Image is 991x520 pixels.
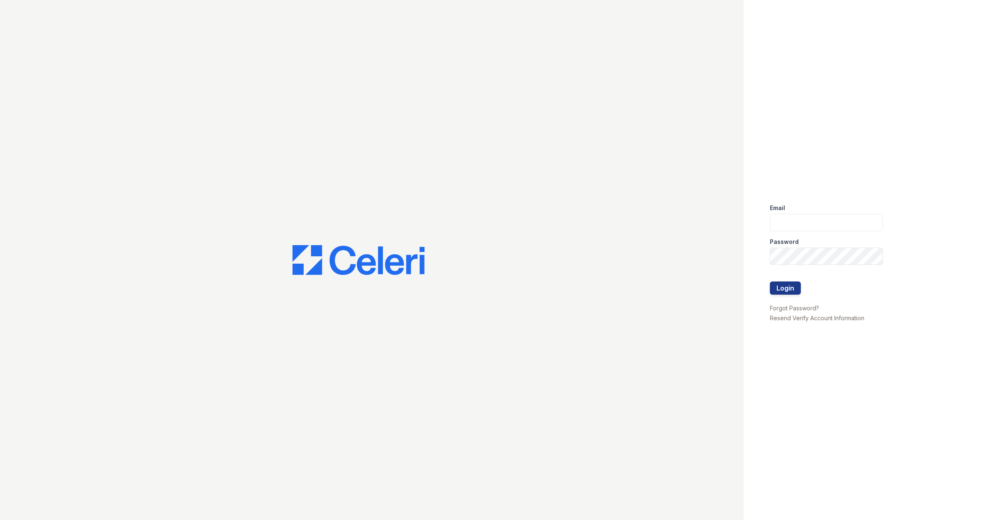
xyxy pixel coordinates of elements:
[770,204,785,212] label: Email
[770,314,864,321] a: Resend Verify Account Information
[770,238,799,246] label: Password
[293,245,425,275] img: CE_Logo_Blue-a8612792a0a2168367f1c8372b55b34899dd931a85d93a1a3d3e32e68fde9ad4.png
[770,305,819,312] a: Forgot Password?
[770,281,801,295] button: Login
